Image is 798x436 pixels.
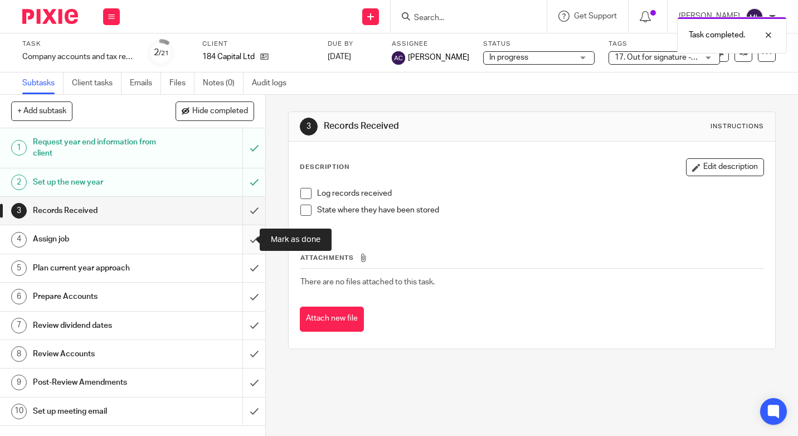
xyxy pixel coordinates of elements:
div: 10 [11,404,27,419]
img: svg%3E [746,8,763,26]
button: Edit description [686,158,764,176]
h1: Prepare Accounts [33,288,166,305]
span: [DATE] [328,53,351,61]
img: svg%3E [392,51,405,65]
h1: Review Accounts [33,346,166,362]
div: 4 [11,232,27,248]
img: Pixie [22,9,78,24]
h1: Records Received [324,120,556,132]
div: 5 [11,260,27,276]
label: Client [202,40,314,49]
a: Client tasks [72,72,121,94]
div: Instructions [711,122,764,131]
span: There are no files attached to this task. [300,278,435,286]
p: State where they have been stored [317,205,763,216]
h1: Plan current year approach [33,260,166,277]
a: Emails [130,72,161,94]
h1: Records Received [33,202,166,219]
span: [PERSON_NAME] [408,52,469,63]
a: Audit logs [252,72,295,94]
p: Task completed. [689,30,745,41]
span: Attachments [300,255,354,261]
span: 17. Out for signature - electronic [615,54,728,61]
div: 6 [11,289,27,304]
div: 9 [11,375,27,390]
a: Notes (0) [203,72,244,94]
div: 2 [154,46,169,59]
span: In progress [489,54,528,61]
label: Due by [328,40,378,49]
button: Hide completed [176,101,254,120]
button: Attach new file [300,307,364,332]
div: 1 [11,140,27,156]
a: Subtasks [22,72,64,94]
div: 3 [300,118,318,135]
h1: Post-Review Amendments [33,374,166,391]
div: 8 [11,346,27,362]
label: Task [22,40,134,49]
p: 184 Capital Ltd [202,51,255,62]
label: Assignee [392,40,469,49]
h1: Request year end information from client [33,134,166,162]
div: 3 [11,203,27,219]
h1: Set up meeting email [33,403,166,420]
p: Description [300,163,349,172]
h1: Review dividend dates [33,317,166,334]
button: + Add subtask [11,101,72,120]
small: /21 [159,50,169,56]
h1: Assign job [33,231,166,248]
div: 2 [11,175,27,190]
span: Hide completed [192,107,248,116]
div: Company accounts and tax return [22,51,134,62]
div: 7 [11,318,27,333]
h1: Set up the new year [33,174,166,191]
a: Files [169,72,194,94]
p: Log records received [317,188,763,199]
